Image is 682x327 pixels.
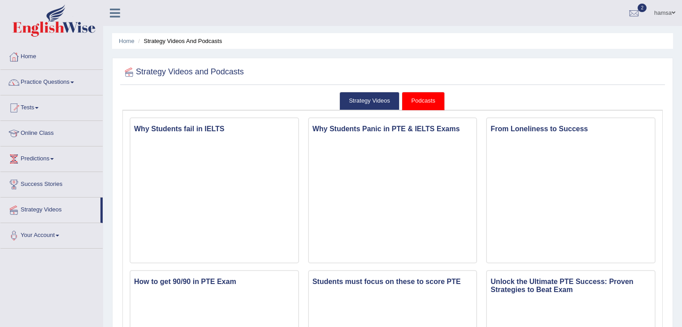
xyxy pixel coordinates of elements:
h3: Why Students Panic in PTE & IELTS Exams [309,123,477,135]
a: Predictions [0,146,103,169]
a: Strategy Videos [0,198,100,220]
a: Home [0,44,103,67]
h3: Unlock the Ultimate PTE Success: Proven Strategies to Beat Exam [487,275,655,296]
h3: Students must focus on these to score PTE [309,275,477,288]
a: Home [119,38,135,44]
a: Your Account [0,223,103,245]
h3: How to get 90/90 in PTE Exam [130,275,298,288]
h3: From Loneliness to Success [487,123,655,135]
a: Success Stories [0,172,103,194]
a: Podcasts [402,92,444,110]
a: Practice Questions [0,70,103,92]
h3: Why Students fail in IELTS [130,123,298,135]
a: Tests [0,95,103,118]
a: Online Class [0,121,103,143]
li: Strategy Videos and Podcasts [136,37,222,45]
h2: Strategy Videos and Podcasts [122,65,244,79]
a: Strategy Videos [339,92,400,110]
span: 2 [638,4,647,12]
